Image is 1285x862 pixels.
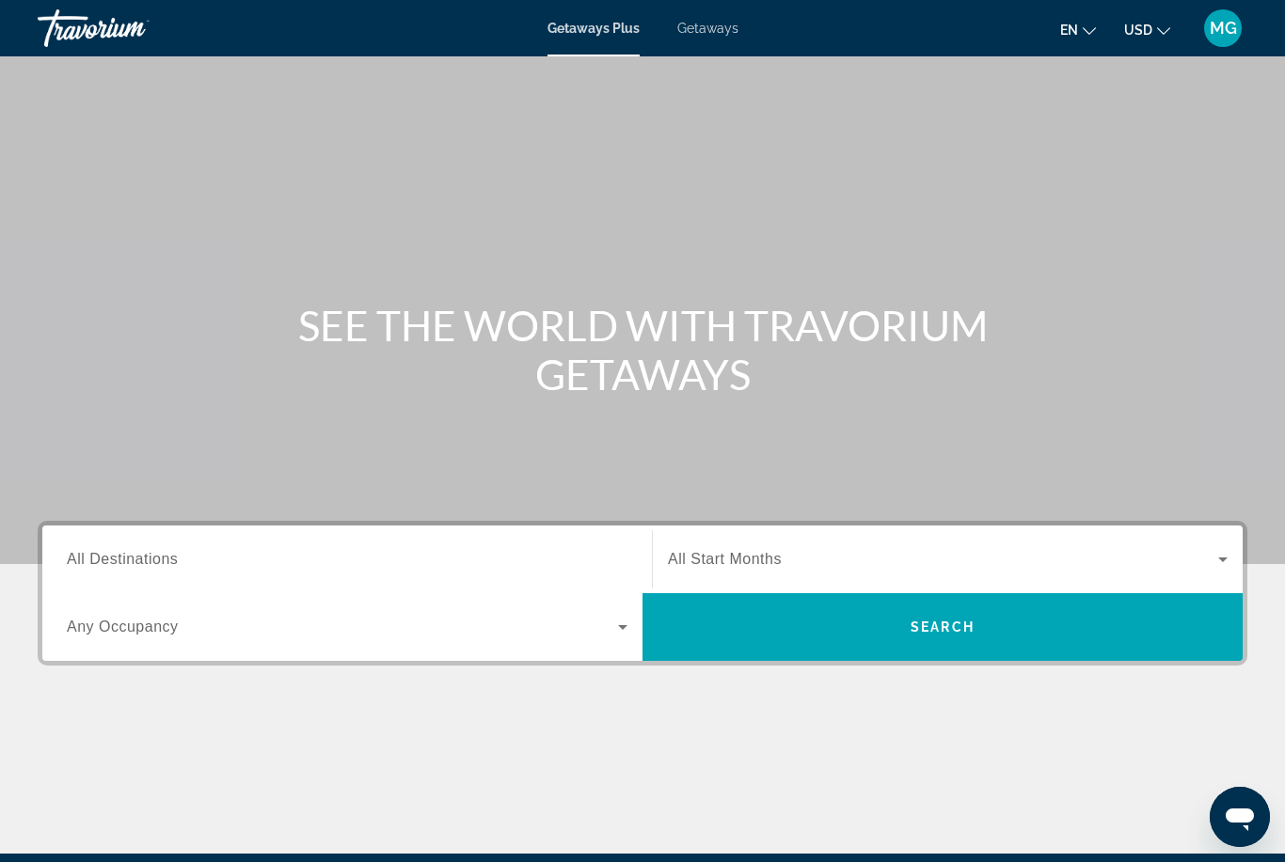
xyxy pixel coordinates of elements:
span: MG [1210,19,1237,38]
button: Search [642,593,1243,661]
a: Getaways [677,21,738,36]
a: Getaways Plus [547,21,640,36]
span: All Destinations [67,551,178,567]
button: Change language [1060,16,1096,43]
button: Change currency [1124,16,1170,43]
span: All Start Months [668,551,782,567]
span: Search [911,619,975,635]
iframe: Кнопка запуска окна обмена сообщениями [1210,787,1270,847]
h1: SEE THE WORLD WITH TRAVORIUM GETAWAYS [290,301,995,399]
a: Travorium [38,4,226,53]
button: User Menu [1198,8,1247,48]
span: Any Occupancy [67,619,179,635]
div: Search widget [42,525,1243,661]
span: USD [1124,23,1152,38]
span: en [1060,23,1078,38]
